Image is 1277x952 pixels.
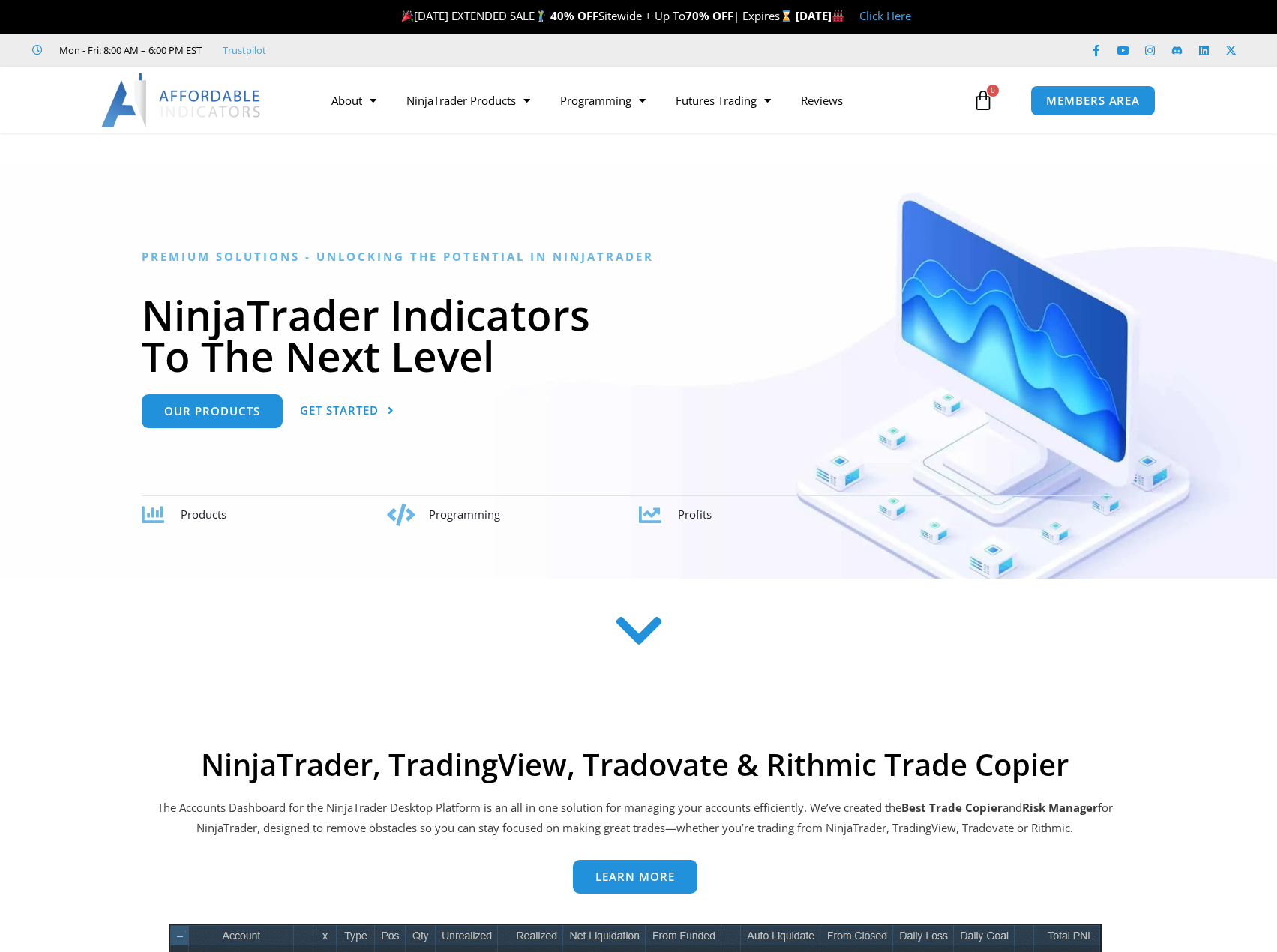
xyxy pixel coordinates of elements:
a: Reviews [786,83,858,118]
img: 🏭 [832,10,844,22]
span: Get Started [300,405,379,416]
strong: 70% OFF [685,8,733,23]
strong: 40% OFF [550,8,598,23]
img: ⌛ [781,10,792,22]
span: [DATE] EXTENDED SALE Sitewide + Up To | Expires [398,8,796,23]
img: 🎉 [402,10,413,22]
span: 0 [987,85,999,97]
span: Our Products [164,406,260,417]
a: Trustpilot [223,41,266,59]
span: Profits [678,507,712,522]
a: Learn more [573,860,697,894]
img: 🏌️‍♂️ [535,10,547,22]
a: MEMBERS AREA [1030,85,1156,116]
a: About [316,83,391,118]
a: Futures Trading [661,83,786,118]
a: Programming [545,83,661,118]
img: LogoAI | Affordable Indicators – NinjaTrader [101,73,262,127]
strong: [DATE] [796,8,844,23]
h6: Premium Solutions - Unlocking the Potential in NinjaTrader [142,250,1135,264]
a: Our Products [142,394,283,428]
span: Mon - Fri: 8:00 AM – 6:00 PM EST [55,41,202,59]
span: Programming [429,507,500,522]
nav: Menu [316,83,969,118]
a: Click Here [859,8,911,23]
a: NinjaTrader Products [391,83,545,118]
span: Learn more [595,871,675,882]
h1: NinjaTrader Indicators To The Next Level [142,294,1135,376]
p: The Accounts Dashboard for the NinjaTrader Desktop Platform is an all in one solution for managin... [155,798,1115,840]
span: Products [181,507,226,522]
b: Best Trade Copier [901,800,1003,815]
h2: NinjaTrader, TradingView, Tradovate & Rithmic Trade Copier [155,747,1115,783]
span: MEMBERS AREA [1046,95,1140,106]
strong: Risk Manager [1022,800,1098,815]
a: 0 [950,79,1016,122]
a: Get Started [300,394,394,428]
